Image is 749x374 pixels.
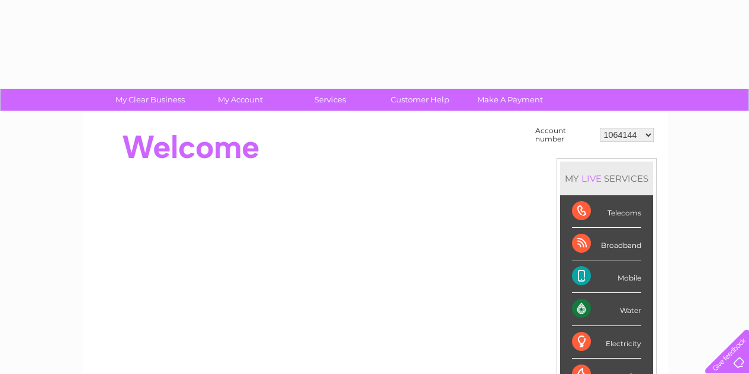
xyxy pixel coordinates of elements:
div: Broadband [572,228,641,260]
td: Account number [532,124,597,146]
a: Services [281,89,379,111]
div: LIVE [579,173,604,184]
div: Telecoms [572,195,641,228]
div: MY SERVICES [560,162,653,195]
div: Mobile [572,260,641,293]
a: Make A Payment [461,89,559,111]
a: Customer Help [371,89,469,111]
div: Electricity [572,326,641,359]
a: My Account [191,89,289,111]
a: My Clear Business [101,89,199,111]
div: Water [572,293,641,325]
